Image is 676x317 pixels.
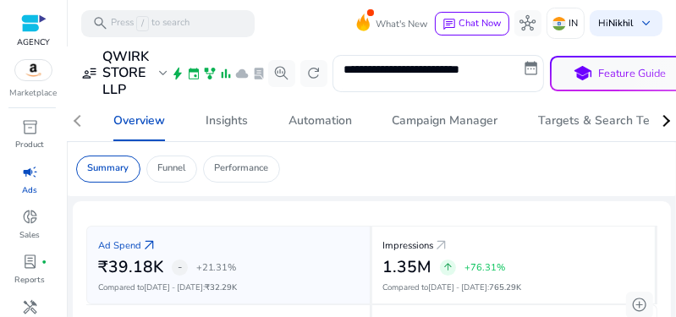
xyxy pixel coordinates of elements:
[81,65,97,81] span: user_attributes
[98,239,141,254] p: Ad Spend
[214,161,268,176] p: Performance
[23,184,38,196] p: Ads
[569,8,579,38] p: IN
[22,299,38,315] span: handyman
[300,60,327,87] button: refresh
[442,262,453,273] span: arrow_upward
[20,229,41,241] p: Sales
[573,63,592,83] span: school
[393,115,498,127] div: Campaign Manager
[178,260,182,276] span: -
[203,67,217,80] span: family_history
[442,18,456,31] span: chat
[539,115,671,127] div: Targets & Search Terms
[111,16,190,31] p: Press to search
[219,67,233,80] span: bar_chart
[22,209,38,225] span: donut_small
[22,254,38,270] span: lab_profile
[22,119,38,135] span: inventory_2
[136,16,149,31] span: /
[459,17,502,30] span: Chat Now
[144,281,203,292] span: [DATE] - [DATE]
[305,65,322,81] span: refresh
[552,17,566,30] img: in.svg
[273,65,289,81] span: search_insights
[433,238,449,254] a: arrow_outward
[196,263,237,272] p: +21.31%
[382,281,644,293] p: Compared to :
[428,281,487,292] span: [DATE] - [DATE]
[598,19,633,28] p: Hi
[631,297,647,313] span: add_circle
[514,10,541,37] button: hub
[98,281,359,293] p: Compared to :
[205,281,237,292] span: ₹32.29K
[464,263,505,272] p: +76.31%
[92,15,108,31] span: search
[519,15,536,31] span: hub
[236,67,250,80] span: cloud
[16,139,45,150] p: Product
[15,60,52,80] img: amazon.svg
[22,164,38,180] span: campaign
[206,115,248,127] div: Insights
[41,260,47,265] span: fiber_manual_record
[382,239,433,254] p: Impressions
[638,15,654,31] span: keyboard_arrow_down
[187,67,201,80] span: event
[141,238,157,254] a: arrow_outward
[87,161,129,176] p: Summary
[252,67,266,80] span: lab_profile
[10,87,58,100] p: Marketplace
[376,9,427,39] span: What's New
[608,17,633,30] b: Nikhil
[268,60,295,87] button: search_insights
[171,67,184,80] span: bolt
[113,115,165,127] div: Overview
[289,115,352,127] div: Automation
[98,258,163,277] h2: ₹39.18K
[598,66,666,82] p: Feature Guide
[157,161,185,176] p: Funnel
[102,49,149,98] h3: QWIRK STORE LLP
[489,281,521,292] span: 765.29K
[382,258,431,277] h2: 1.35M
[435,12,508,36] button: chatChat Now
[155,65,171,81] span: expand_more
[15,274,46,286] p: Reports
[17,36,50,48] p: AGENCY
